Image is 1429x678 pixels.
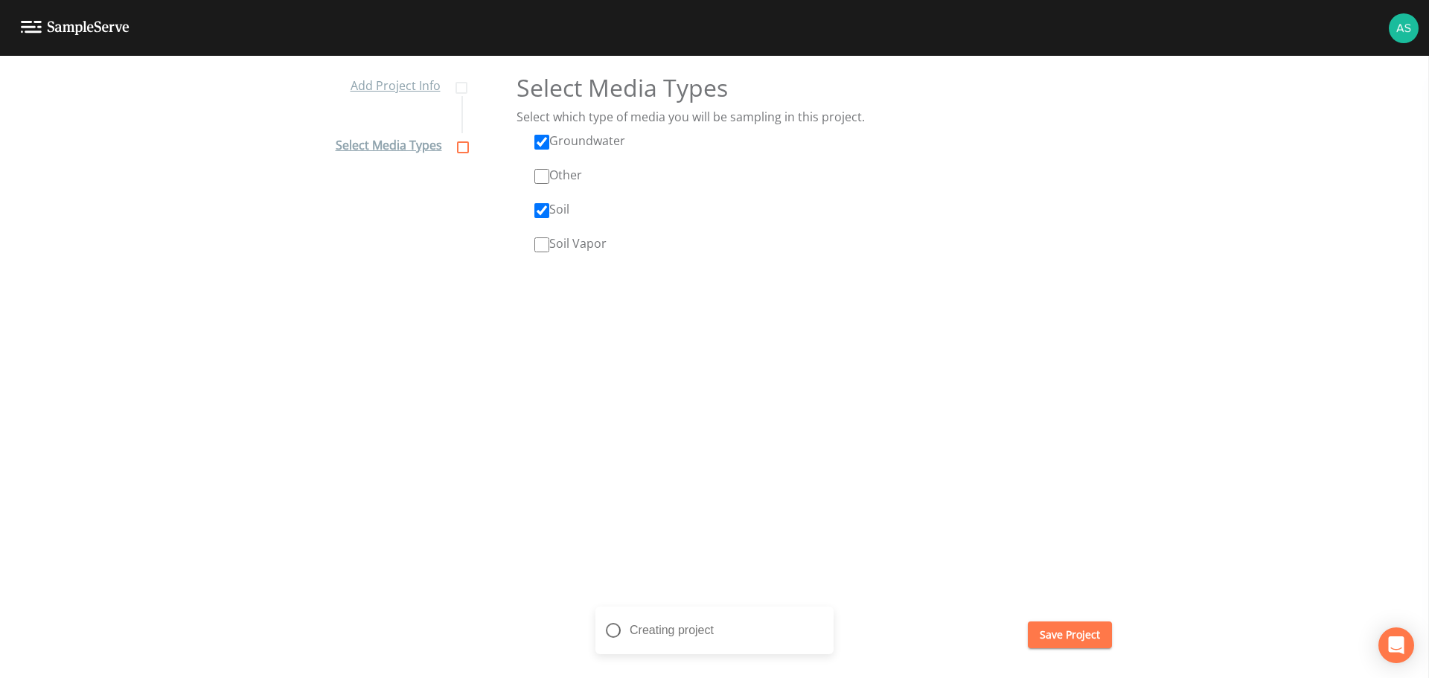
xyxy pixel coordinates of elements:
[1389,13,1419,43] img: 360e392d957c10372a2befa2d3a287f3
[534,237,549,252] input: Soil Vapor
[534,203,549,218] input: Soil
[595,607,834,654] div: Creating project
[534,135,549,150] input: Groundwater
[21,21,130,35] img: logo
[534,166,582,184] label: Other
[534,132,625,150] label: Groundwater
[1378,627,1414,663] div: Open Intercom Messenger
[351,74,464,96] a: Add Project Info
[517,74,1112,102] h2: Select Media Types
[1028,621,1112,649] button: Save Project
[534,200,569,218] label: Soil
[336,133,466,156] a: Select Media Types
[534,169,549,184] input: Other
[534,234,607,252] label: Soil Vapor
[517,108,865,126] label: Select which type of media you will be sampling in this project.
